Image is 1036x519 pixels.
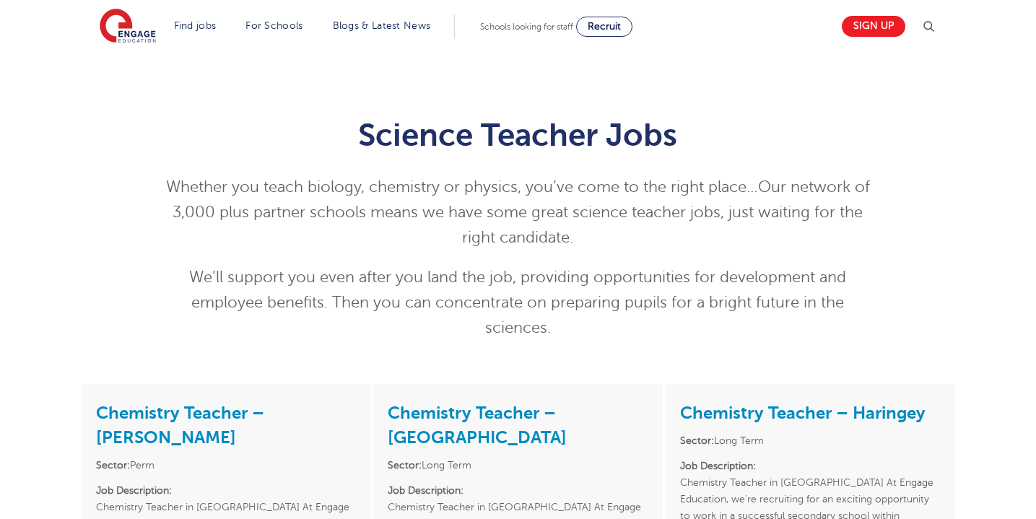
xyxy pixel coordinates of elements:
[164,265,872,341] p: We’ll support you even after you land the job, providing opportunities for development and employ...
[388,457,648,474] li: Long Term
[680,432,940,449] li: Long Term
[333,20,431,31] a: Blogs & Latest News
[388,403,567,448] a: Chemistry Teacher – [GEOGRAPHIC_DATA]
[96,460,130,471] strong: Sector:
[100,9,156,45] img: Engage Education
[588,21,621,32] span: Recruit
[164,117,872,153] h1: Science Teacher Jobs
[96,457,356,474] li: Perm
[245,20,302,31] a: For Schools
[166,178,870,246] span: Whether you teach biology, chemistry or physics, you’ve come to the right place…Our network of 3,...
[680,403,926,423] a: Chemistry Teacher – Haringey
[680,435,714,446] strong: Sector:
[680,461,756,471] strong: Job Description:
[96,403,264,448] a: Chemistry Teacher – [PERSON_NAME]
[388,485,463,496] strong: Job Description:
[174,20,217,31] a: Find jobs
[388,460,422,471] strong: Sector:
[842,16,905,37] a: Sign up
[576,17,632,37] a: Recruit
[96,485,172,496] strong: Job Description:
[480,22,573,32] span: Schools looking for staff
